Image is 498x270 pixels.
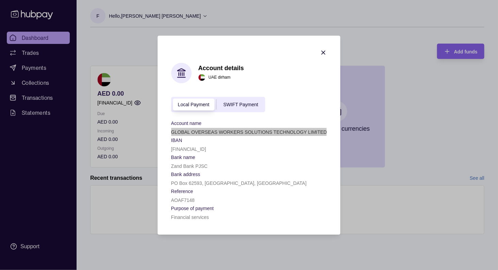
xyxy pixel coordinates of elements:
[198,65,244,72] h1: Account details
[178,102,210,108] span: Local Payment
[171,180,307,186] p: PO Box 62593, [GEOGRAPHIC_DATA], [GEOGRAPHIC_DATA]
[171,215,209,220] p: Financial services
[223,102,258,108] span: SWIFT Payment
[171,189,193,194] p: Reference
[171,172,200,177] p: Bank address
[171,206,214,211] p: Purpose of payment
[171,163,208,169] p: Zand Bank PJSC
[171,121,202,126] p: Account name
[198,74,205,81] img: ae
[171,197,195,203] p: AOAF7148
[171,97,265,112] div: accountIndex
[209,74,231,81] p: UAE dirham
[171,129,327,135] p: GLOBAL OVERSEAS WORKERS SOLUTIONS TECHNOLOGY LIMITED
[171,138,182,143] p: IBAN
[171,155,195,160] p: Bank name
[171,146,206,152] p: [FINANCIAL_ID]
